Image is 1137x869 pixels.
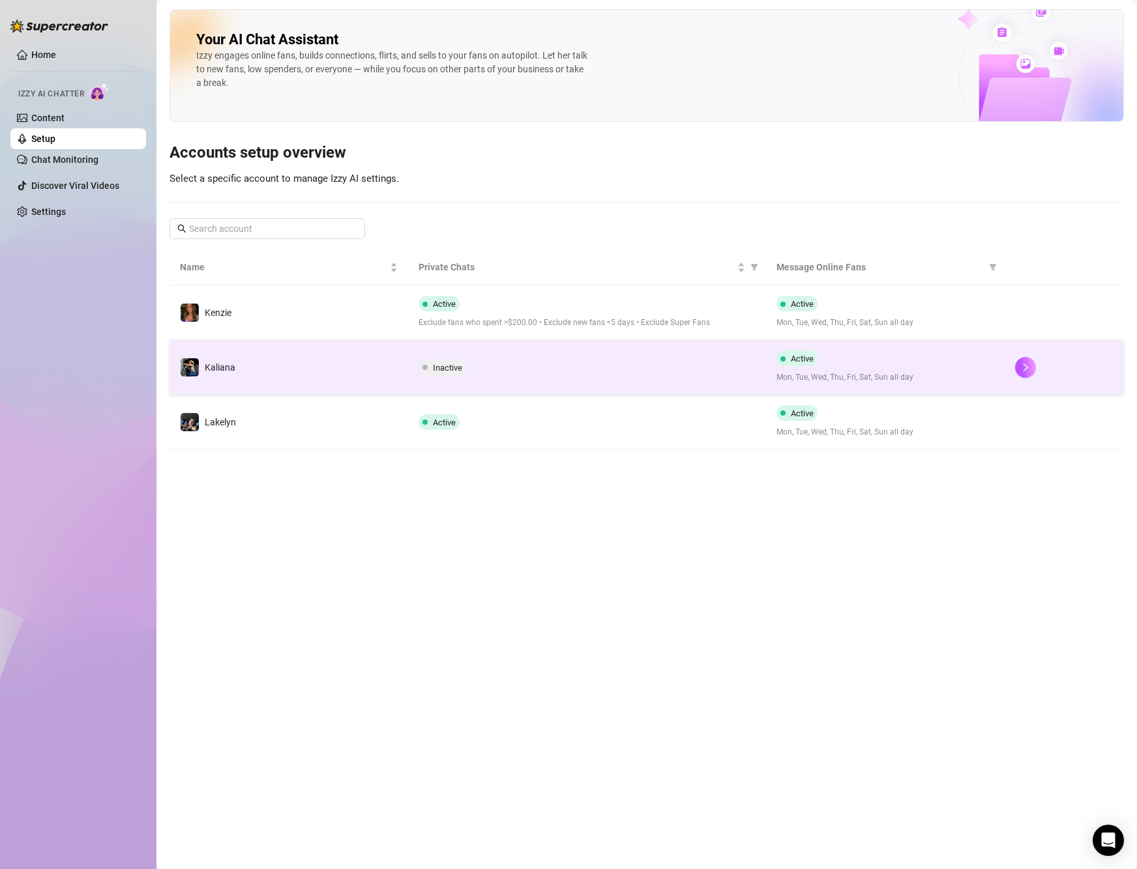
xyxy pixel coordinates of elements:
img: Kaliana [181,358,199,377]
span: Mon, Tue, Wed, Thu, Fri, Sat, Sun all day [776,426,994,438]
span: filter [750,263,758,271]
span: Inactive [433,363,462,373]
span: Izzy AI Chatter [18,88,84,100]
button: right [1015,357,1036,378]
span: Active [791,299,814,309]
a: Discover Viral Videos [31,180,119,191]
span: Message Online Fans [776,260,984,274]
span: Active [433,418,456,427]
h3: Accounts setup overview [170,143,1124,164]
img: logo-BBDzfeDw.svg [10,20,108,33]
span: search [177,224,186,233]
a: Settings [31,207,66,217]
span: Exclude fans who spent >$200.00 • Exclude new fans <5 days • Exclude Super Fans [419,317,756,329]
div: Izzy engages online fans, builds connections, flirts, and sells to your fans on autopilot. Let he... [196,49,587,90]
input: Search account [189,221,347,236]
h2: Your AI Chat Assistant [196,31,338,49]
a: Setup [31,134,55,144]
span: Kenzie [205,307,231,318]
th: Private Chats [408,249,766,285]
a: Home [31,50,56,60]
th: Name [170,249,408,285]
span: Active [791,354,814,363]
span: Kaliana [205,362,235,373]
span: filter [989,263,997,271]
span: Select a specific account to manage Izzy AI settings. [170,173,399,184]
a: Content [31,113,65,123]
span: Lakelyn [205,417,236,427]
span: Mon, Tue, Wed, Thu, Fri, Sat, Sun all day [776,371,994,384]
span: Private Chats [419,260,735,274]
img: Lakelyn [181,413,199,431]
span: filter [986,257,999,277]
span: Active [791,408,814,418]
span: Mon, Tue, Wed, Thu, Fri, Sat, Sun all day [776,317,994,329]
img: AI Chatter [89,83,110,102]
span: Name [180,260,387,274]
a: Chat Monitoring [31,154,98,165]
span: Active [433,299,456,309]
span: filter [748,257,761,277]
span: right [1021,363,1030,372]
img: Kenzie [181,304,199,322]
div: Open Intercom Messenger [1093,825,1124,856]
